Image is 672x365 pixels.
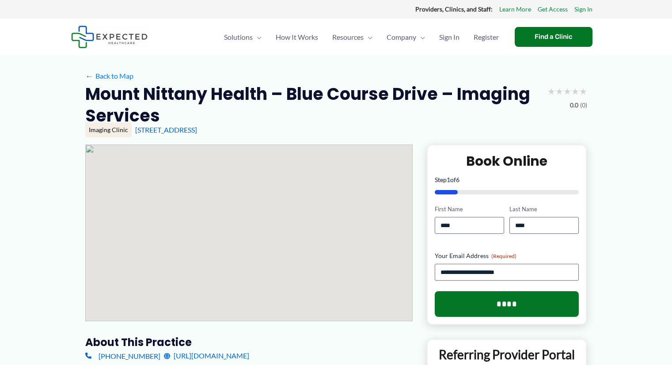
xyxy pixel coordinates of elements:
label: Your Email Address [435,251,579,260]
span: (0) [580,99,587,111]
span: ★ [563,83,571,99]
span: Register [474,22,499,53]
span: 0.0 [570,99,578,111]
label: Last Name [509,205,579,213]
a: ResourcesMenu Toggle [325,22,380,53]
p: Step of [435,177,579,183]
a: SolutionsMenu Toggle [217,22,269,53]
a: How It Works [269,22,325,53]
span: Sign In [439,22,459,53]
h3: About this practice [85,335,413,349]
a: Sign In [574,4,592,15]
span: Company [387,22,416,53]
span: How It Works [276,22,318,53]
strong: Providers, Clinics, and Staff: [415,5,493,13]
span: (Required) [491,253,516,259]
label: First Name [435,205,504,213]
span: ★ [555,83,563,99]
a: Find a Clinic [515,27,592,47]
a: [URL][DOMAIN_NAME] [164,349,249,362]
span: 1 [447,176,450,183]
nav: Primary Site Navigation [217,22,506,53]
span: Solutions [224,22,253,53]
a: Register [467,22,506,53]
span: 6 [456,176,459,183]
span: Menu Toggle [364,22,372,53]
a: Get Access [538,4,568,15]
span: Resources [332,22,364,53]
img: Expected Healthcare Logo - side, dark font, small [71,26,148,48]
a: CompanyMenu Toggle [380,22,432,53]
div: Imaging Clinic [85,122,132,137]
a: [PHONE_NUMBER] [85,349,160,362]
span: Menu Toggle [253,22,262,53]
p: Referring Provider Portal [434,346,580,362]
span: ← [85,72,94,80]
span: ★ [579,83,587,99]
a: Learn More [499,4,531,15]
a: ←Back to Map [85,69,133,83]
a: Sign In [432,22,467,53]
a: [STREET_ADDRESS] [135,125,197,134]
h2: Book Online [435,152,579,170]
span: Menu Toggle [416,22,425,53]
span: ★ [571,83,579,99]
span: ★ [547,83,555,99]
h2: Mount Nittany Health – Blue Course Drive – Imaging Services [85,83,540,127]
